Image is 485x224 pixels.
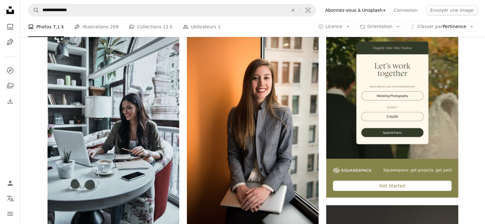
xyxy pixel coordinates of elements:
[286,4,300,16] button: Effacer
[4,36,17,48] a: Illustrations
[314,22,354,32] button: Licence
[4,79,17,92] a: Collections
[218,23,221,30] span: 1
[48,123,179,128] a: Belle jeune femme tenant un crayon et utilisant un ordinateur portable tout en étant assise dans ...
[326,24,342,29] span: Licence
[110,23,119,30] span: 209
[129,17,173,37] a: Collections 12 k
[326,27,458,198] a: Squarespace: get projects, get paidGet Started
[28,4,316,17] form: Rechercher des visuels sur tout le site
[4,64,17,77] a: Explorer
[187,122,319,128] a: Photo de mise au point superficielle d’une femme en veste grise
[367,24,393,29] span: Orientation
[426,5,477,15] button: Envoyer une image
[417,24,443,29] span: Classer par
[390,5,421,15] a: Connexion
[383,168,452,173] span: Squarespace: get projects, get paid
[321,5,390,15] a: Abonnez-vous à Unsplash+
[417,24,466,30] span: Pertinence
[28,4,39,16] button: Rechercher sur Unsplash
[4,207,17,220] button: Menu
[4,177,17,190] a: Connexion / S’inscrire
[356,22,404,32] button: Orientation
[300,4,316,16] button: Recherche de visuels
[4,192,17,205] button: Langue
[333,181,451,191] div: Get Started
[187,27,319,224] img: Photo de mise au point superficielle d’une femme en veste grise
[74,17,119,37] a: Illustrations 209
[4,95,17,107] a: Historique de téléchargement
[163,23,173,30] span: 12 k
[333,168,371,173] img: file-1747939142011-51e5cc87e3c9
[4,20,17,33] a: Photos
[406,22,477,32] button: Classer parPertinence
[183,17,221,37] a: Utilisateurs 1
[4,4,17,18] a: Accueil — Unsplash
[326,27,458,158] img: file-1747939393036-2c53a76c450aimage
